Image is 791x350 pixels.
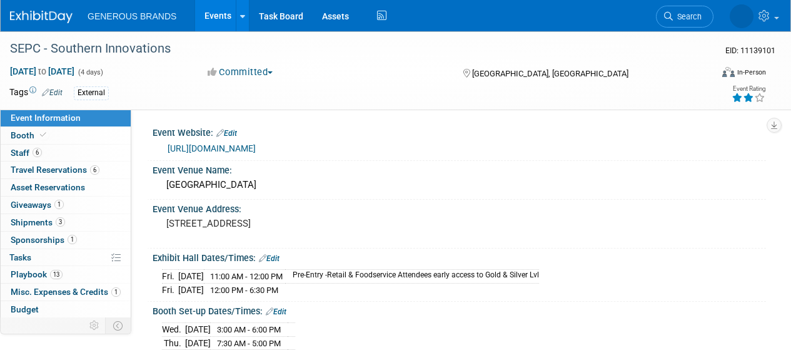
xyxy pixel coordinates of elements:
[210,272,283,281] span: 11:00 AM - 12:00 PM
[11,217,65,227] span: Shipments
[11,165,99,175] span: Travel Reservations
[36,66,48,76] span: to
[90,165,99,175] span: 6
[54,200,64,209] span: 1
[11,304,39,314] span: Budget
[11,287,121,297] span: Misc. Expenses & Credits
[725,46,775,55] span: Event ID: 11139101
[168,143,256,153] a: [URL][DOMAIN_NAME]
[730,4,753,28] img: Chase Adams
[6,38,702,60] div: SEPC - Southern Innovations
[673,12,702,21] span: Search
[106,317,131,334] td: Toggle Event Tabs
[162,284,178,297] td: Fri.
[259,254,280,263] a: Edit
[40,131,46,138] i: Booth reservation complete
[656,6,713,28] a: Search
[74,86,109,100] div: External
[11,148,42,158] span: Staff
[11,113,81,123] span: Event Information
[266,307,286,316] a: Edit
[9,252,31,262] span: Tasks
[1,284,131,301] a: Misc. Expenses & Credits1
[88,11,176,21] span: GENEROUS BRANDS
[162,336,185,350] td: Thu.
[1,266,131,283] a: Playbook13
[655,65,766,84] div: Event Format
[11,130,49,140] span: Booth
[1,214,131,231] a: Shipments3
[162,323,185,337] td: Wed.
[217,339,281,348] span: 7:30 AM - 5:00 PM
[732,86,765,92] div: Event Rating
[42,88,63,97] a: Edit
[153,302,766,318] div: Booth Set-up Dates/Times:
[178,270,204,284] td: [DATE]
[185,323,211,337] td: [DATE]
[11,200,64,210] span: Giveaways
[50,270,63,279] span: 13
[162,175,757,195] div: [GEOGRAPHIC_DATA]
[1,232,131,249] a: Sponsorships1
[1,162,131,178] a: Travel Reservations6
[285,270,539,284] td: Pre-Entry -Retail & Foodservice Attendees early access to Gold & Silver Lvl
[472,69,628,78] span: [GEOGRAPHIC_DATA], [GEOGRAPHIC_DATA]
[153,200,766,215] div: Event Venue Address:
[1,301,131,318] a: Budget
[1,179,131,196] a: Asset Reservations
[11,269,63,279] span: Playbook
[11,235,77,245] span: Sponsorships
[111,287,121,297] span: 1
[77,68,103,76] span: (4 days)
[178,284,204,297] td: [DATE]
[166,218,395,229] pre: [STREET_ADDRESS]
[9,66,75,77] span: [DATE] [DATE]
[217,325,281,334] span: 3:00 AM - 6:00 PM
[1,110,131,126] a: Event Information
[11,182,85,192] span: Asset Reservations
[210,286,278,295] span: 12:00 PM - 6:30 PM
[216,129,237,138] a: Edit
[33,148,42,157] span: 6
[9,86,63,100] td: Tags
[153,249,766,265] div: Exhibit Hall Dates/Times:
[162,270,178,284] td: Fri.
[203,66,278,79] button: Committed
[153,123,766,140] div: Event Website:
[185,336,211,350] td: [DATE]
[153,161,766,177] div: Event Venue Name:
[722,67,735,77] img: Format-Inperson.png
[10,11,73,23] img: ExhibitDay
[1,197,131,214] a: Giveaways1
[56,217,65,227] span: 3
[1,145,131,162] a: Staff6
[1,127,131,144] a: Booth
[68,235,77,244] span: 1
[84,317,106,334] td: Personalize Event Tab Strip
[1,249,131,266] a: Tasks
[737,68,766,77] div: In-Person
